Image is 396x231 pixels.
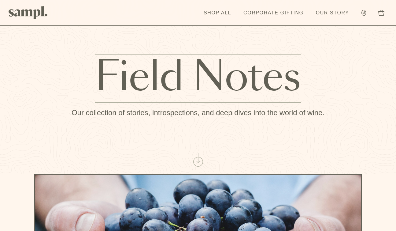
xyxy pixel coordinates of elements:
h1: Field Notes [95,54,301,103]
a: Corporate Gifting [240,6,307,20]
a: Our Story [313,6,352,20]
p: Our collection of stories, introspections, and deep dives into the world of wine. [7,108,389,118]
a: Shop All [201,6,234,20]
img: Sampl logo [9,6,48,19]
